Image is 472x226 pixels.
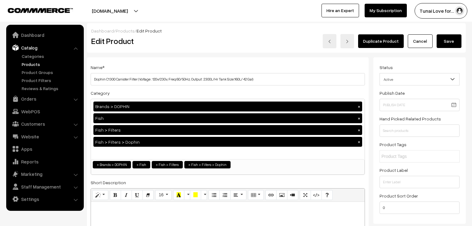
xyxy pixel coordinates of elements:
button: Table [248,190,264,200]
button: Paragraph [230,190,246,200]
button: Help [321,190,333,200]
a: Apps [8,143,82,154]
button: Underline (CTRL+U) [132,190,143,200]
li: Fish > Filters > Dophin [184,161,231,168]
button: × [356,139,362,145]
label: Product Label [380,167,408,173]
label: Publish Date [380,90,405,96]
li: Fish > Filters [152,161,183,168]
a: Hire an Expert [321,4,359,17]
a: Product Groups [20,69,82,76]
input: Search products [380,124,460,137]
div: Fish > Filters [93,125,362,135]
a: Reviews & Ratings [20,85,82,92]
button: Picture [276,190,287,200]
span: 16 [159,192,164,197]
a: Dashboard [8,29,82,41]
div: Brands > DOPHIN [93,102,362,111]
a: Settings [8,193,82,205]
a: WebPOS [8,106,82,117]
button: Tunai Love for… [415,3,467,19]
button: Video [287,190,298,200]
button: Link (CTRL+K) [265,190,276,200]
button: × [356,127,362,133]
button: More Color [201,190,207,200]
input: Product Tags [381,153,436,160]
input: Enter Label [380,176,460,188]
button: Full Screen [300,190,311,200]
a: Website [8,131,82,142]
label: Product Tags [380,141,407,148]
li: Fish [133,161,150,168]
span: Active [380,73,460,85]
img: right-arrow.png [345,40,349,43]
button: Ordered list (CTRL+SHIFT+NUM8) [219,190,231,200]
img: user [455,6,464,15]
label: Category [91,90,110,96]
h2: Edit Product [91,36,240,46]
label: Name [91,64,105,71]
a: Products [20,61,82,67]
label: Product Sort Order [380,193,418,199]
a: Catalog [8,42,82,53]
a: My Subscription [365,4,407,17]
button: × [356,104,362,109]
button: Background Color [190,190,201,200]
button: Remove Font Style (CTRL+\) [142,190,154,200]
img: COMMMERCE [8,8,73,13]
img: left-arrow.png [328,40,331,43]
label: Status [380,64,393,71]
input: Enter Number [380,202,460,214]
a: Orders [8,93,82,104]
span: × [188,162,191,167]
a: Duplicate Product [358,34,404,48]
button: Bold (CTRL+B) [110,190,121,200]
a: Customers [8,118,82,129]
a: COMMMERCE [8,6,62,14]
label: Hand Picked Related Products [380,115,441,122]
a: Marketing [8,168,82,180]
div: Fish [93,113,362,123]
button: Style [92,190,108,200]
button: × [356,115,362,121]
a: Dashboard [91,28,114,33]
input: Name [91,73,365,85]
button: Code View [311,190,322,200]
button: [DOMAIN_NAME] [70,3,150,19]
a: Product Filters [20,77,82,84]
button: Unordered list (CTRL+SHIFT+NUM7) [209,190,220,200]
a: Reports [8,156,82,167]
button: Font Size [155,190,172,200]
a: Products [116,28,135,33]
a: Staff Management [8,181,82,192]
span: × [137,162,139,167]
span: Active [380,74,459,85]
a: Cancel [408,34,433,48]
label: Short Description [91,179,126,186]
div: Fish > Filters > Dophin [93,137,362,147]
button: Recent Color [173,190,184,200]
span: Edit Product [137,28,162,33]
a: Categories [20,53,82,59]
span: × [97,162,99,167]
button: Italic (CTRL+I) [121,190,132,200]
input: Publish Date [380,99,460,111]
button: More Color [184,190,190,200]
div: / / [91,28,461,34]
li: Brands > DOPHIN [93,161,131,168]
span: × [156,162,158,167]
button: Save [437,34,461,48]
